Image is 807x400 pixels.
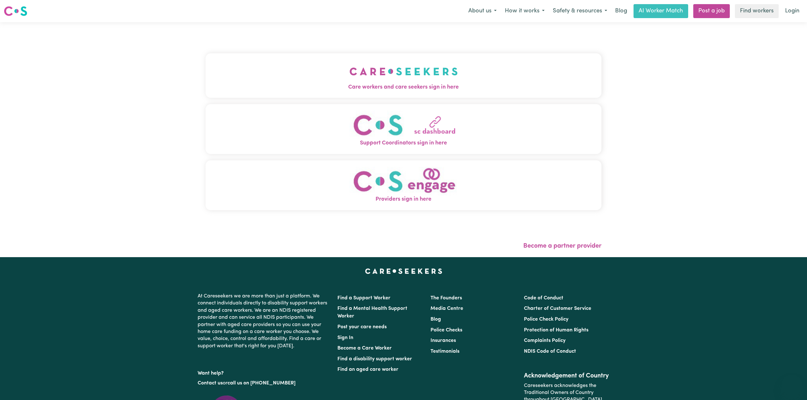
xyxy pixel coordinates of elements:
a: The Founders [431,296,462,301]
button: Support Coordinators sign in here [206,104,601,154]
button: Safety & resources [549,4,611,18]
a: Become a Care Worker [337,346,392,351]
button: About us [464,4,501,18]
span: Support Coordinators sign in here [206,139,601,148]
a: NDIS Code of Conduct [524,349,576,354]
a: Sign In [337,335,353,340]
a: Blog [611,4,631,18]
a: Become a partner provider [523,243,601,249]
p: or [198,377,330,389]
a: Find an aged care worker [337,367,398,372]
a: Charter of Customer Service [524,306,591,311]
a: Careseekers home page [365,269,442,274]
a: Find workers [735,4,779,18]
h2: Acknowledgement of Country [524,372,609,380]
iframe: Button to launch messaging window [782,375,802,395]
a: Code of Conduct [524,296,563,301]
button: Providers sign in here [206,160,601,210]
a: Testimonials [431,349,459,354]
span: Care workers and care seekers sign in here [206,83,601,91]
button: How it works [501,4,549,18]
a: Find a Support Worker [337,296,390,301]
a: Post your care needs [337,324,387,330]
button: Care workers and care seekers sign in here [206,53,601,98]
span: Providers sign in here [206,196,601,204]
p: At Careseekers we are more than just a platform. We connect individuals directly to disability su... [198,290,330,352]
p: Want help? [198,367,330,377]
a: Contact us [198,381,223,386]
a: Media Centre [431,306,463,311]
a: Find a disability support worker [337,357,412,362]
a: Post a job [693,4,730,18]
a: call us on [PHONE_NUMBER] [227,381,295,386]
a: AI Worker Match [634,4,688,18]
a: Login [781,4,803,18]
a: Insurances [431,338,456,343]
a: Protection of Human Rights [524,328,588,333]
a: Police Checks [431,328,462,333]
a: Careseekers logo [4,4,27,18]
a: Complaints Policy [524,338,566,343]
a: Police Check Policy [524,317,568,322]
img: Careseekers logo [4,5,27,17]
a: Blog [431,317,441,322]
a: Find a Mental Health Support Worker [337,306,407,319]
